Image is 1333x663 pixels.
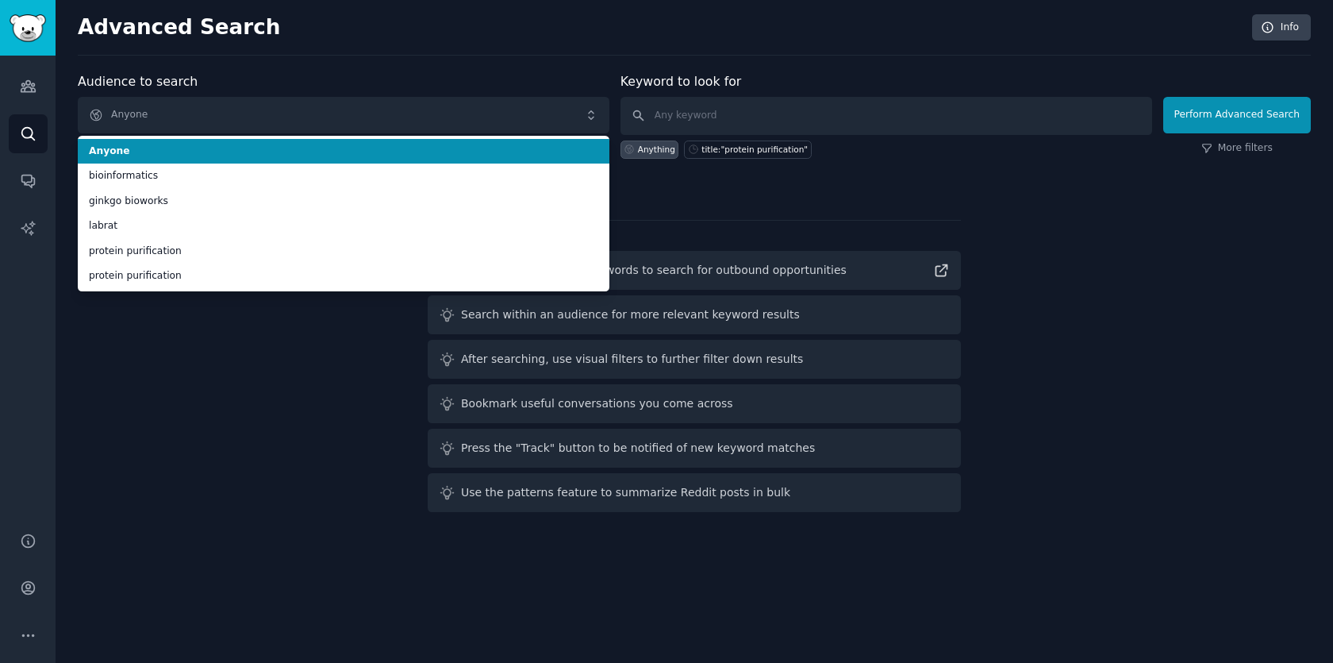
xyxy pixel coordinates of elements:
[461,484,790,501] div: Use the patterns feature to summarize Reddit posts in bulk
[620,74,742,89] label: Keyword to look for
[78,74,198,89] label: Audience to search
[78,97,609,133] button: Anyone
[1201,141,1273,156] a: More filters
[620,97,1152,135] input: Any keyword
[89,145,598,159] span: Anyone
[89,269,598,283] span: protein purification
[78,15,1243,40] h2: Advanced Search
[78,136,609,291] ul: Anyone
[461,262,847,279] div: Read guide on helpful keywords to search for outbound opportunities
[10,14,46,42] img: GummySearch logo
[638,144,675,155] div: Anything
[701,144,808,155] div: title:"protein purification"
[461,440,815,457] div: Press the "Track" button to be notified of new keyword matches
[89,219,598,233] span: labrat
[1163,97,1311,133] button: Perform Advanced Search
[89,169,598,183] span: bioinformatics
[461,306,800,323] div: Search within an audience for more relevant keyword results
[461,351,803,368] div: After searching, use visual filters to further filter down results
[461,395,733,412] div: Bookmark useful conversations you come across
[1252,14,1311,41] a: Info
[89,245,598,259] span: protein purification
[89,195,598,209] span: ginkgo bioworks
